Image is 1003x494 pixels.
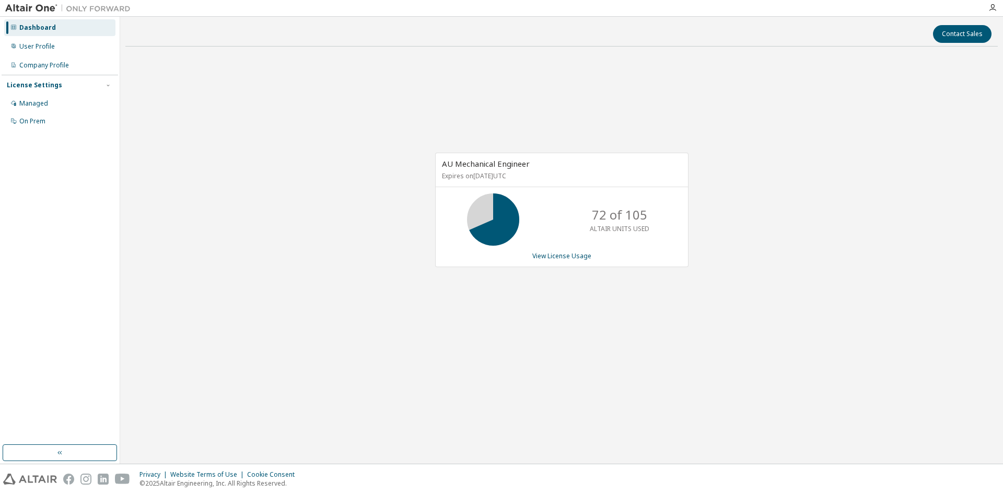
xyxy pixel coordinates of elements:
div: On Prem [19,117,45,125]
p: 72 of 105 [592,206,647,224]
div: Dashboard [19,24,56,32]
div: Managed [19,99,48,108]
img: facebook.svg [63,474,74,485]
img: linkedin.svg [98,474,109,485]
div: License Settings [7,81,62,89]
div: Privacy [139,470,170,479]
a: View License Usage [532,251,591,260]
img: youtube.svg [115,474,130,485]
div: Cookie Consent [247,470,301,479]
button: Contact Sales [933,25,992,43]
p: © 2025 Altair Engineering, Inc. All Rights Reserved. [139,479,301,488]
img: Altair One [5,3,136,14]
div: User Profile [19,42,55,51]
img: altair_logo.svg [3,474,57,485]
div: Company Profile [19,61,69,70]
p: Expires on [DATE] UTC [442,171,679,180]
p: ALTAIR UNITS USED [590,224,649,233]
span: AU Mechanical Engineer [442,158,530,169]
img: instagram.svg [80,474,91,485]
div: Website Terms of Use [170,470,247,479]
